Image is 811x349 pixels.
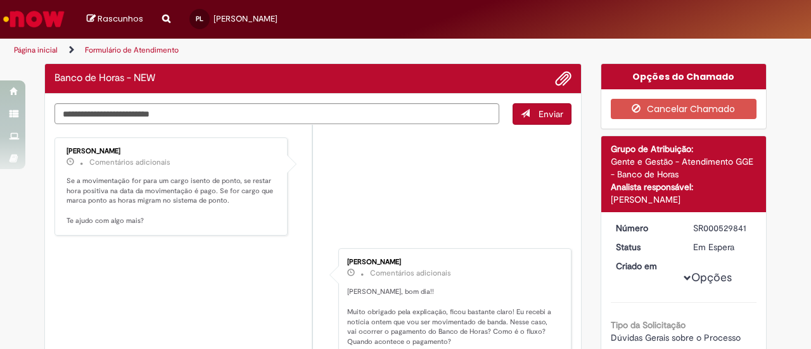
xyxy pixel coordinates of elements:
[539,108,563,120] span: Enviar
[89,157,170,168] small: Comentários adicionais
[513,103,572,125] button: Enviar
[87,13,143,25] a: Rascunhos
[54,73,155,84] h2: Banco de Horas - NEW Histórico de tíquete
[611,143,757,155] div: Grupo de Atribuição:
[214,13,278,24] span: [PERSON_NAME]
[611,193,757,206] div: [PERSON_NAME]
[693,241,752,253] div: Em Espera
[611,155,757,181] div: Gente e Gestão - Atendimento GGE - Banco de Horas
[611,181,757,193] div: Analista responsável:
[54,103,499,124] textarea: Digite sua mensagem aqui...
[67,176,278,226] p: Se a movimentação for para um cargo isento de ponto, se restar hora positiva na data da movimenta...
[611,319,686,331] b: Tipo da Solicitação
[85,45,179,55] a: Formulário de Atendimento
[555,70,572,87] button: Adicionar anexos
[98,13,143,25] span: Rascunhos
[693,222,752,234] div: SR000529841
[196,15,203,23] span: PL
[347,287,558,346] p: [PERSON_NAME], bom dia!! Muito obrigado pela explicação, ficou bastante claro! Eu recebi a notíci...
[606,260,684,272] dt: Criado em
[601,64,767,89] div: Opções do Chamado
[347,258,558,266] div: [PERSON_NAME]
[611,332,741,343] span: Dúvidas Gerais sobre o Processo
[611,99,757,119] button: Cancelar Chamado
[606,241,684,253] dt: Status
[10,39,531,62] ul: Trilhas de página
[370,268,451,279] small: Comentários adicionais
[606,222,684,234] dt: Número
[14,45,58,55] a: Página inicial
[67,148,278,155] div: [PERSON_NAME]
[1,6,67,32] img: ServiceNow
